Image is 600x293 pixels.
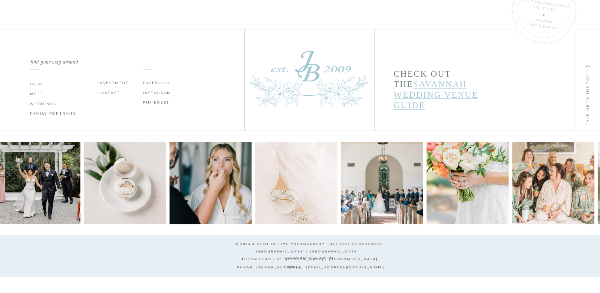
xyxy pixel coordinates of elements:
img: 2023Greta&Michael-9_websize [169,142,251,224]
p: FIND YOUR WAY Around [31,57,111,64]
a: Savannah Wedding Venue Guide [394,79,478,110]
a: Phone: [PHONE_NUMBER] | [230,264,309,270]
p: [GEOGRAPHIC_DATA] | [GEOGRAPHIC_DATA] | [GEOGRAPHIC_DATA] [246,249,373,254]
p: © 2024 A Shot In Time Photography | ALL RIGHTS RESERVED [196,241,423,246]
a: MEET [30,91,89,97]
img: 2023WeddingKaitlyn&Carter-22_websize (2) [255,142,337,224]
p: Check Out the [394,69,503,98]
a: PINTEREST [143,99,175,106]
img: 2023WeddingLexi&Jay-173_websize [426,142,508,224]
a: INSTAGRAM [143,90,173,96]
img: 2023WeddingKaitlyn&Carter-8_websize [512,142,594,224]
a: Email: [EMAIL_ADDRESS][DOMAIN_NAME] [284,264,390,270]
p: Hilton head | st. [PERSON_NAME] | [GEOGRAPHIC_DATA] [220,256,399,264]
img: 2023WeddingKaitlyn&Carter-300_websize [341,142,423,224]
a: FACEBOOK [143,80,181,86]
a: Home [30,81,89,87]
a: Investment [98,80,132,86]
a: FAMILY PORTRAITS [30,110,86,117]
p: AVAILABLE [504,12,583,28]
a: TAKE ME TO THE TOP [584,60,589,139]
a: CONTACT [98,90,127,96]
a: WEDDINGS [30,101,59,107]
p: WORLDWIDE [504,18,583,34]
img: 2023WeddingAlyssa&Daniel-6_websize [84,142,166,224]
